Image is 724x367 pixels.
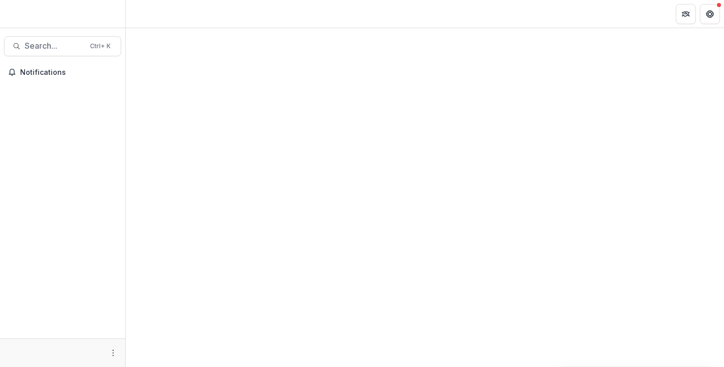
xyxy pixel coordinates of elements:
[88,41,113,52] div: Ctrl + K
[4,36,121,56] button: Search...
[700,4,720,24] button: Get Help
[20,68,117,77] span: Notifications
[4,64,121,80] button: Notifications
[25,41,84,51] span: Search...
[107,347,119,359] button: More
[130,7,172,21] nav: breadcrumb
[676,4,696,24] button: Partners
